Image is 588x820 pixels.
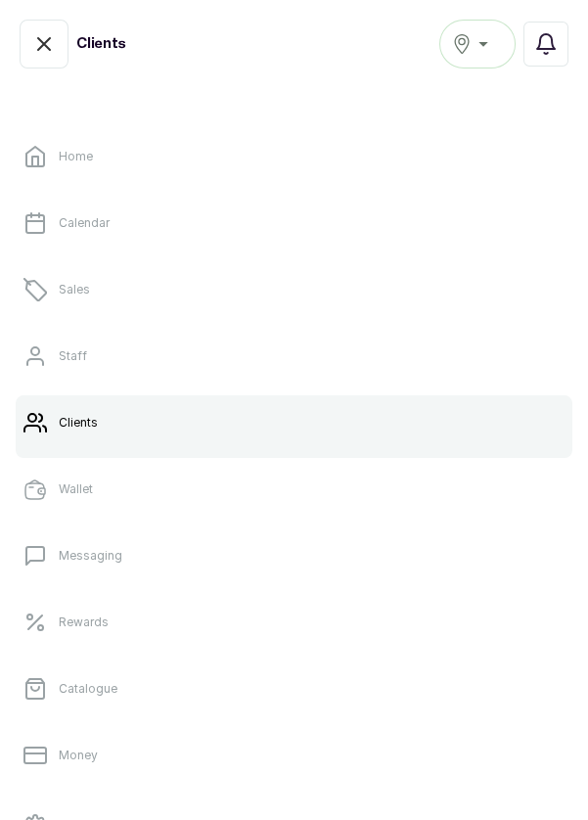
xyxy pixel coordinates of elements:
p: Wallet [59,481,93,497]
p: Staff [59,348,87,364]
a: Sales [16,262,572,317]
h1: Clients [76,34,126,54]
a: Messaging [16,528,572,583]
p: Messaging [59,548,122,564]
a: Rewards [16,595,572,650]
p: Sales [59,282,90,297]
p: Clients [59,415,98,431]
p: Rewards [59,615,109,630]
a: Calendar [16,196,572,251]
a: Money [16,728,572,783]
p: Calendar [59,215,110,231]
p: Home [59,149,93,164]
a: Catalogue [16,661,572,716]
a: Wallet [16,462,572,517]
a: Clients [16,395,572,450]
p: Money [59,748,98,763]
a: Staff [16,329,572,384]
p: Catalogue [59,681,117,697]
a: Home [16,129,572,184]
